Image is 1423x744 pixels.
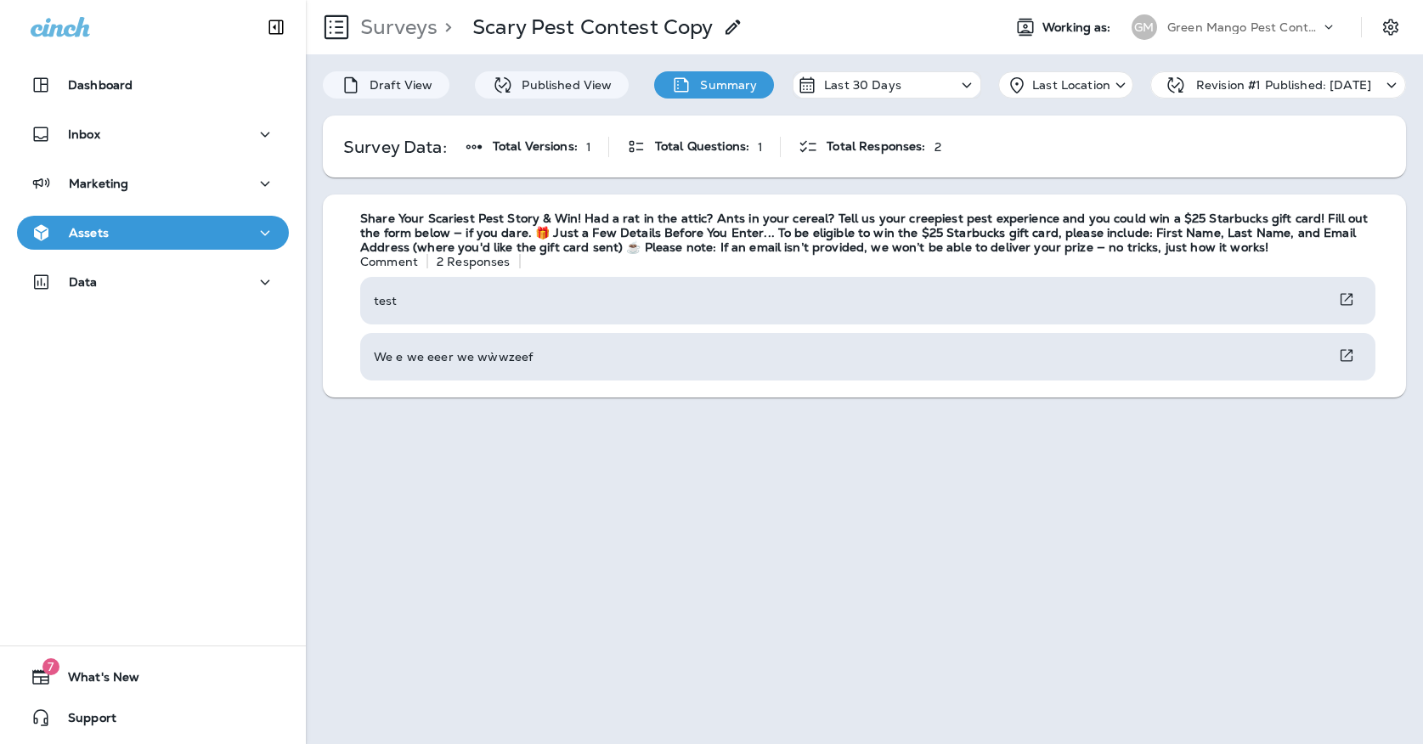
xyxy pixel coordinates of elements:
[69,275,98,289] p: Data
[513,78,612,92] p: Published View
[655,139,749,154] span: Total Questions:
[472,14,713,40] p: Scary Pest Contest Copy
[1196,78,1371,92] p: Revision #1 Published: [DATE]
[1032,78,1110,92] p: Last Location
[17,166,289,200] button: Marketing
[17,117,289,151] button: Inbox
[17,216,289,250] button: Assets
[1375,12,1406,42] button: Settings
[692,78,757,92] p: Summary
[343,140,447,154] p: Survey Data:
[68,127,100,141] p: Inbox
[17,701,289,735] button: Support
[1132,14,1157,40] div: GM
[42,658,59,675] span: 7
[353,14,438,40] p: Surveys
[824,78,901,92] p: Last 30 Days
[51,670,139,690] span: What's New
[17,265,289,299] button: Data
[360,255,418,268] p: Comment
[1042,20,1115,35] span: Working as:
[17,660,289,694] button: 7What's New
[374,294,398,307] p: test
[68,78,133,92] p: Dashboard
[252,10,300,44] button: Collapse Sidebar
[69,226,109,240] p: Assets
[935,140,941,154] p: 2
[758,140,763,154] p: 1
[437,255,511,268] p: 2 Responses
[438,14,452,40] p: >
[51,711,116,731] span: Support
[374,350,533,364] p: We e we eeer we wẁwzeef
[1167,20,1320,34] p: Green Mango Pest Control
[17,68,289,102] button: Dashboard
[361,78,432,92] p: Draft View
[360,211,1389,254] span: Share Your Scariest Pest Story & Win! Had a rat in the attic? Ants in your cereal? Tell us your c...
[69,177,128,190] p: Marketing
[1331,340,1362,371] button: View Survey
[827,139,925,154] span: Total Responses:
[493,139,578,154] span: Total Versions:
[586,140,591,154] p: 1
[1331,284,1362,315] button: View Survey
